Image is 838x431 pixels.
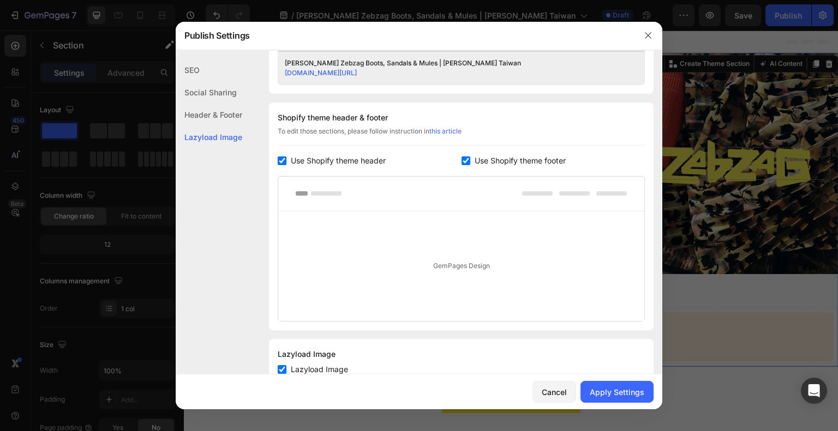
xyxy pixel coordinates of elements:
button: Cancel [532,381,576,403]
p: We cannot find any products from your Shopify store. Please try manually syncing the data from Sh... [29,297,460,308]
div: Drop element here [305,129,363,137]
div: [PERSON_NAME] Zebzag Boots, Sandals & Mules | [PERSON_NAME] Taiwan [285,58,621,68]
div: Lazyload Image [176,126,242,148]
div: Section 2 [442,28,476,38]
div: SEO [176,59,242,81]
div: Header & Footer [176,104,242,126]
div: Apply Settings [590,386,644,398]
div: Publish Settings [176,21,634,50]
div: GemPages Design [278,211,644,321]
span: Use Shopify theme footer [475,154,566,167]
button: Add product [29,309,75,327]
div: Cancel [542,386,567,398]
span: Lazyload Image [291,363,348,376]
span: Use Shopify theme header [291,154,386,167]
button: AI Content [573,27,621,40]
p: Can not get product from Shopify [29,286,460,297]
p: BROWSE ZEBZAG STYLES [271,360,383,376]
button: Sync from Shopify [80,309,146,327]
p: Create Theme Section [496,28,566,38]
a: [DOMAIN_NAME][URL] [285,69,357,77]
div: Open Intercom Messenger [801,378,827,404]
div: To edit those sections, please follow instruction in [278,126,645,145]
button: Apply Settings [580,381,654,403]
div: Shopify theme header & footer [278,111,645,124]
div: Lazyload Image [278,348,645,361]
a: this article [429,127,462,135]
a: BROWSE ZEBZAG STYLES [258,354,396,383]
div: Social Sharing [176,81,242,104]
